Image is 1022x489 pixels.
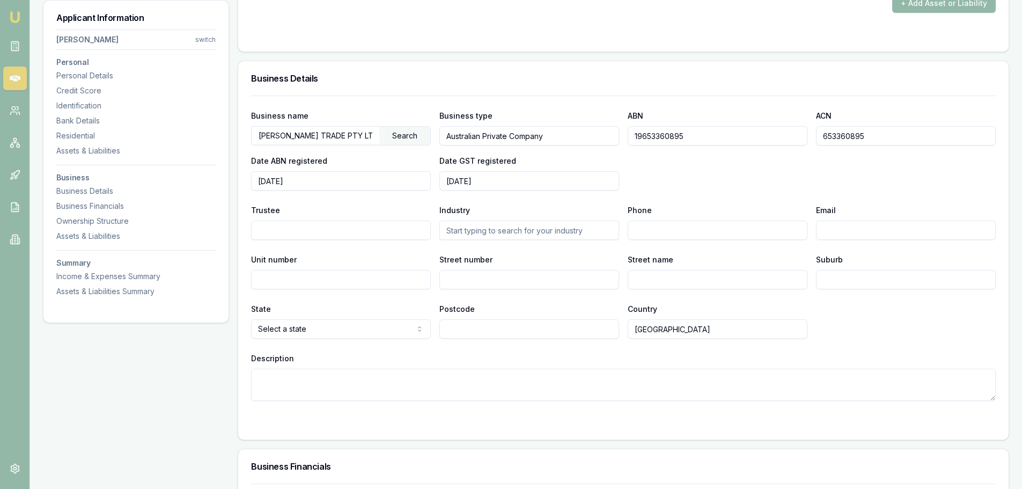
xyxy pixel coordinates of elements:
label: Trustee [251,206,280,215]
h3: Applicant Information [56,13,216,22]
label: Postcode [439,304,475,313]
div: Identification [56,100,216,111]
div: Assets & Liabilities [56,145,216,156]
label: Suburb [816,255,843,264]
label: Phone [628,206,652,215]
label: Unit number [251,255,297,264]
label: ACN [816,111,832,120]
div: Search [379,127,430,145]
div: Credit Score [56,85,216,96]
label: ABN [628,111,643,120]
h3: Summary [56,259,216,267]
h3: Business [56,174,216,181]
label: Business type [439,111,492,120]
div: [PERSON_NAME] [56,34,119,45]
div: Assets & Liabilities Summary [56,286,216,297]
div: Bank Details [56,115,216,126]
label: Street name [628,255,673,264]
div: Residential [56,130,216,141]
div: Business Financials [56,201,216,211]
img: emu-icon-u.png [9,11,21,24]
input: YYYY-MM-DD [251,171,431,191]
div: Personal Details [56,70,216,81]
label: Description [251,354,294,363]
label: Country [628,304,657,313]
input: Start typing to search for your industry [439,221,619,240]
label: Date ABN registered [251,156,327,165]
div: Assets & Liabilities [56,231,216,242]
label: Industry [439,206,470,215]
h3: Business Details [251,74,996,83]
div: Ownership Structure [56,216,216,227]
input: Enter business name [252,127,379,144]
h3: Business Financials [251,462,996,471]
div: switch [195,35,216,44]
div: Business Details [56,186,216,196]
label: Email [816,206,836,215]
input: YYYY-MM-DD [439,171,619,191]
label: Date GST registered [439,156,516,165]
h3: Personal [56,59,216,66]
label: State [251,304,271,313]
div: Income & Expenses Summary [56,271,216,282]
label: Street number [439,255,492,264]
label: Business name [251,111,308,120]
